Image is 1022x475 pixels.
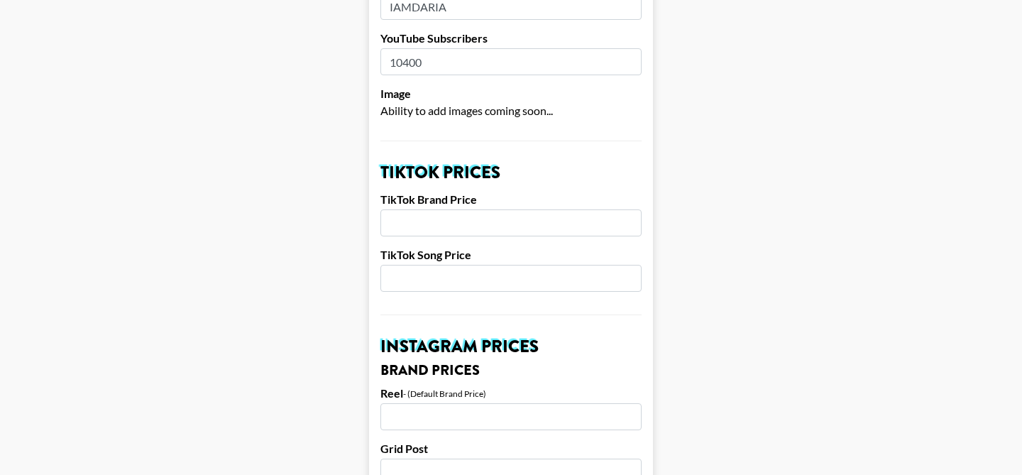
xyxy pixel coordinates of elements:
[380,248,642,262] label: TikTok Song Price
[403,388,486,399] div: - (Default Brand Price)
[380,164,642,181] h2: TikTok Prices
[380,31,642,45] label: YouTube Subscribers
[380,386,403,400] label: Reel
[380,104,553,117] span: Ability to add images coming soon...
[380,442,642,456] label: Grid Post
[380,87,642,101] label: Image
[380,192,642,207] label: TikTok Brand Price
[380,338,642,355] h2: Instagram Prices
[380,364,642,378] h3: Brand Prices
